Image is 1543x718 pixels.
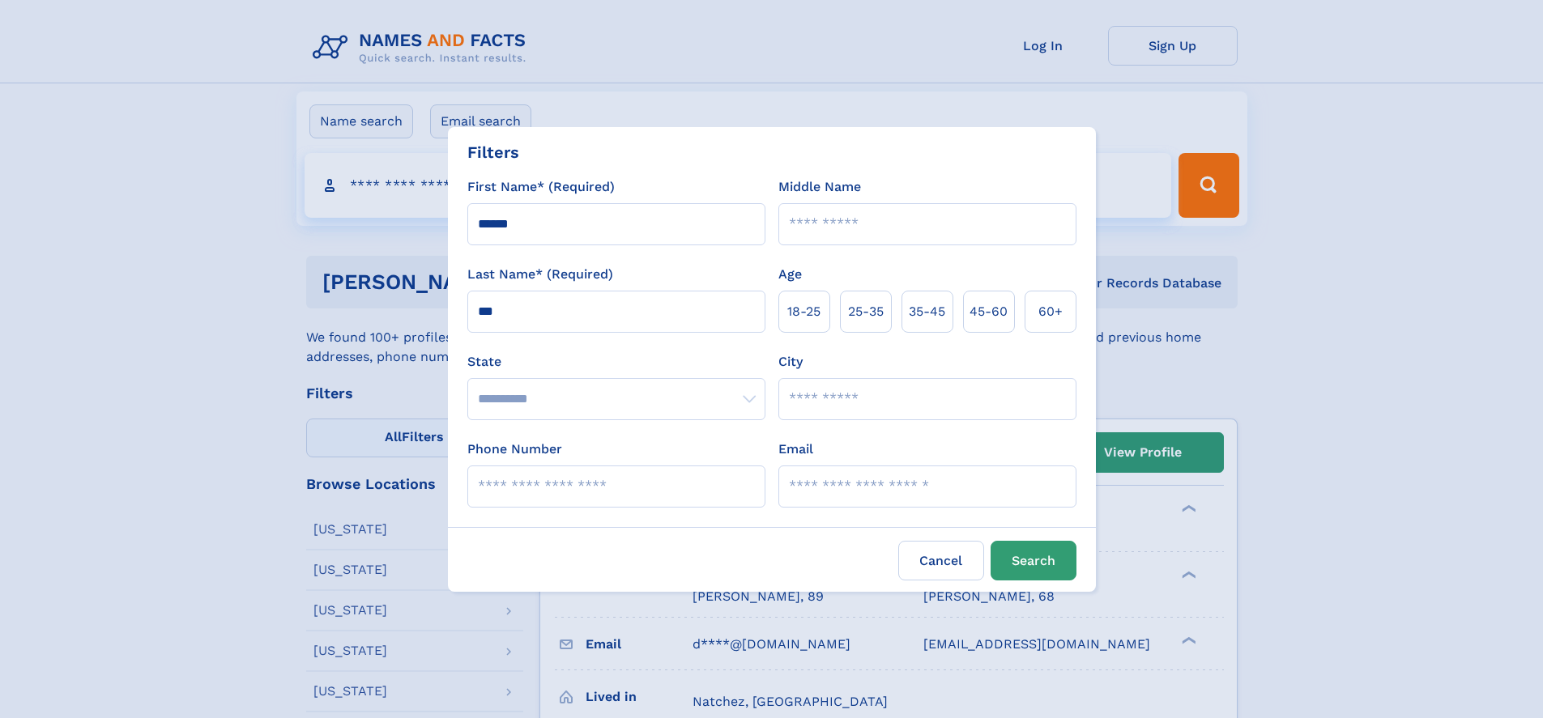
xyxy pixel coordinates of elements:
label: Last Name* (Required) [467,265,613,284]
label: State [467,352,765,372]
label: Cancel [898,541,984,580]
span: 25‑35 [848,302,884,321]
span: 35‑45 [909,302,945,321]
span: 18‑25 [787,302,821,321]
label: City [778,352,803,372]
button: Search [991,541,1076,580]
label: Phone Number [467,440,562,459]
div: Filters [467,140,519,164]
label: Email [778,440,813,459]
label: Age [778,265,802,284]
label: First Name* (Required) [467,177,615,197]
label: Middle Name [778,177,861,197]
span: 60+ [1038,302,1063,321]
span: 45‑60 [970,302,1008,321]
